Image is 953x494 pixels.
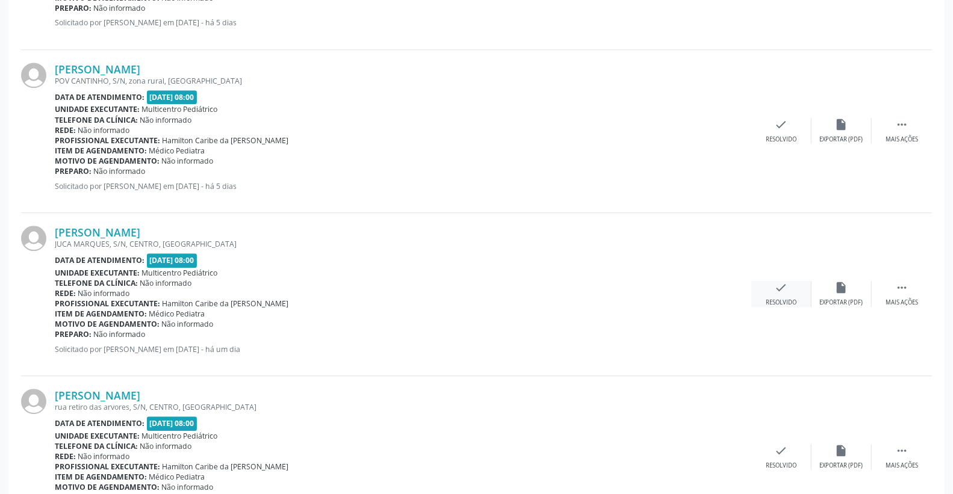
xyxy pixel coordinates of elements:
i:  [895,118,908,131]
div: Mais ações [886,462,918,470]
b: Unidade executante: [55,104,140,114]
span: Não informado [94,166,146,176]
div: Resolvido [766,462,796,470]
span: Hamilton Caribe da [PERSON_NAME] [163,135,289,146]
img: img [21,63,46,88]
span: Não informado [140,115,192,125]
i: insert_drive_file [835,281,848,294]
span: Hamilton Caribe da [PERSON_NAME] [163,462,289,472]
span: Multicentro Pediátrico [142,431,218,441]
span: Hamilton Caribe da [PERSON_NAME] [163,298,289,309]
p: Solicitado por [PERSON_NAME] em [DATE] - há 5 dias [55,181,751,191]
b: Data de atendimento: [55,92,144,102]
span: Não informado [78,125,130,135]
a: [PERSON_NAME] [55,63,140,76]
span: Não informado [140,441,192,451]
b: Telefone da clínica: [55,441,138,451]
div: Exportar (PDF) [820,135,863,144]
span: Não informado [94,3,146,13]
div: JUCA MARQUES, S/N, CENTRO, [GEOGRAPHIC_DATA] [55,239,751,249]
img: img [21,389,46,414]
b: Item de agendamento: [55,146,147,156]
span: [DATE] 08:00 [147,253,197,267]
span: Não informado [162,319,214,329]
span: Médico Pediatra [149,309,205,319]
i: insert_drive_file [835,118,848,131]
div: Mais ações [886,298,918,307]
p: Solicitado por [PERSON_NAME] em [DATE] - há um dia [55,344,751,354]
b: Motivo de agendamento: [55,156,160,166]
div: Exportar (PDF) [820,298,863,307]
b: Data de atendimento: [55,418,144,428]
div: Resolvido [766,135,796,144]
b: Unidade executante: [55,268,140,278]
i: check [775,118,788,131]
b: Unidade executante: [55,431,140,441]
span: Médico Pediatra [149,472,205,482]
b: Preparo: [55,3,92,13]
i: check [775,281,788,294]
b: Preparo: [55,329,92,339]
span: Não informado [140,278,192,288]
span: Não informado [94,329,146,339]
img: img [21,226,46,251]
span: Multicentro Pediátrico [142,268,218,278]
i:  [895,281,908,294]
b: Preparo: [55,166,92,176]
i: check [775,444,788,457]
a: [PERSON_NAME] [55,389,140,402]
span: Não informado [78,288,130,298]
div: Exportar (PDF) [820,462,863,470]
a: [PERSON_NAME] [55,226,140,239]
b: Data de atendimento: [55,255,144,265]
i:  [895,444,908,457]
b: Profissional executante: [55,298,160,309]
b: Telefone da clínica: [55,115,138,125]
b: Item de agendamento: [55,309,147,319]
div: POV CANTINHO, S/N, zona rural, [GEOGRAPHIC_DATA] [55,76,751,86]
b: Telefone da clínica: [55,278,138,288]
b: Profissional executante: [55,135,160,146]
div: Mais ações [886,135,918,144]
div: rua retiro das arvores, S/N, CENTRO, [GEOGRAPHIC_DATA] [55,402,751,412]
b: Motivo de agendamento: [55,319,160,329]
i: insert_drive_file [835,444,848,457]
span: Não informado [162,482,214,492]
b: Profissional executante: [55,462,160,472]
b: Rede: [55,288,76,298]
span: [DATE] 08:00 [147,90,197,104]
p: Solicitado por [PERSON_NAME] em [DATE] - há 5 dias [55,17,751,28]
span: Médico Pediatra [149,146,205,156]
div: Resolvido [766,298,796,307]
span: Não informado [78,451,130,462]
span: [DATE] 08:00 [147,416,197,430]
b: Rede: [55,125,76,135]
span: Não informado [162,156,214,166]
b: Item de agendamento: [55,472,147,482]
b: Motivo de agendamento: [55,482,160,492]
span: Multicentro Pediátrico [142,104,218,114]
b: Rede: [55,451,76,462]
